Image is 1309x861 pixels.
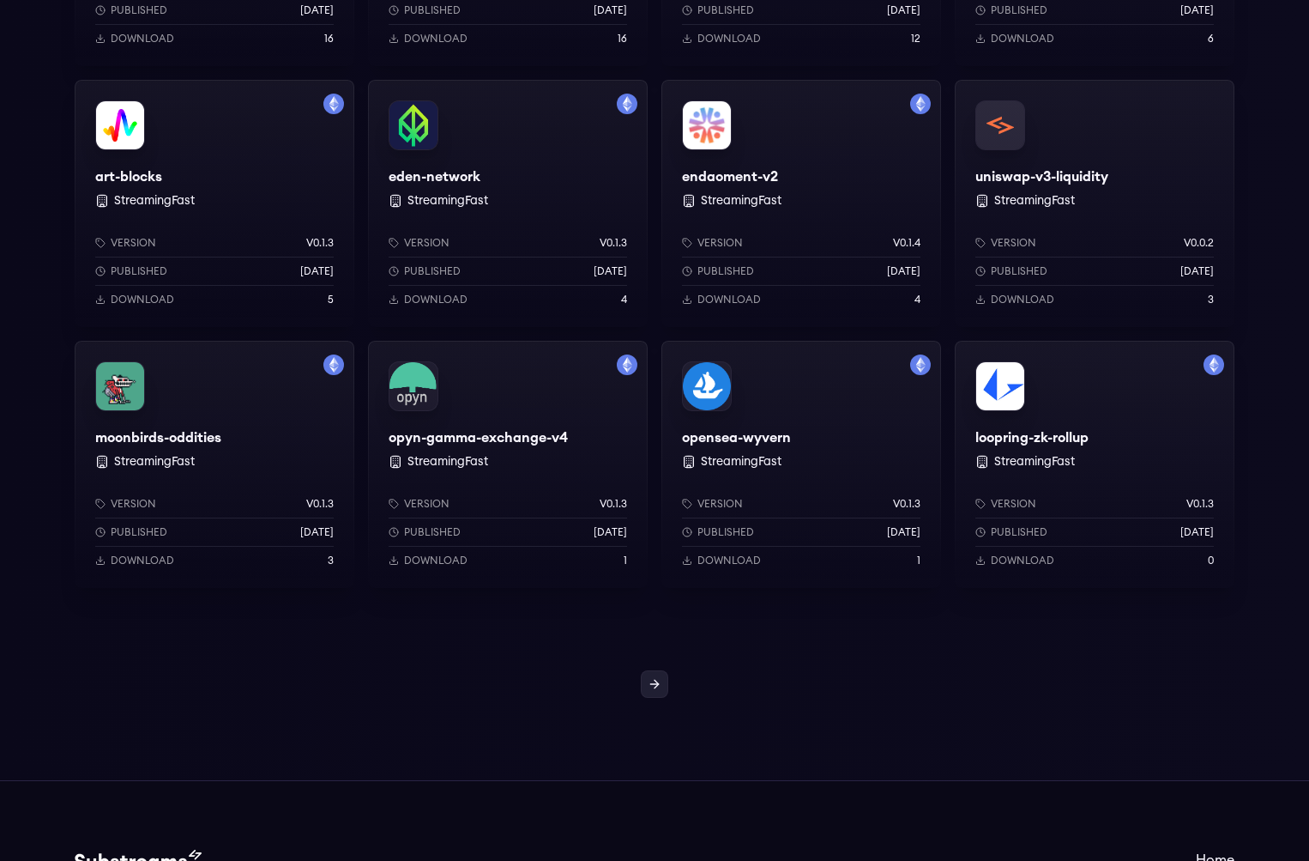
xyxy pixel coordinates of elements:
p: Download [991,293,1054,306]
button: StreamingFast [114,453,195,470]
p: Published [404,264,461,278]
p: 4 [621,293,627,306]
p: Download [991,32,1054,45]
p: v0.0.2 [1184,236,1214,250]
p: Published [991,264,1047,278]
a: Filter by mainnet networkloopring-zk-rolluploopring-zk-rollup StreamingFastVersionv0.1.3Published... [955,341,1234,588]
img: Filter by mainnet network [910,355,931,375]
p: [DATE] [887,264,920,278]
p: Version [991,497,1036,511]
a: Filter by mainnet networkeden-networkeden-network StreamingFastVersionv0.1.3Published[DATE]Download4 [368,80,648,327]
p: v0.1.3 [893,497,920,511]
p: Version [111,497,156,511]
p: 0 [1208,554,1214,567]
p: Published [697,3,754,17]
p: Published [111,3,167,17]
button: StreamingFast [994,453,1075,470]
p: Download [404,554,467,567]
button: StreamingFast [701,453,781,470]
p: Download [111,32,174,45]
p: [DATE] [594,264,627,278]
p: Published [991,3,1047,17]
img: Filter by mainnet network [617,94,637,114]
a: Filter by mainnet networkopyn-gamma-exchange-v4opyn-gamma-exchange-v4 StreamingFastVersionv0.1.3P... [368,341,648,588]
p: 6 [1208,32,1214,45]
p: [DATE] [594,525,627,539]
p: v0.1.3 [600,497,627,511]
p: v0.1.3 [306,236,334,250]
p: 16 [618,32,627,45]
p: Download [404,32,467,45]
button: StreamingFast [994,192,1075,209]
img: Filter by mainnet network [323,355,344,375]
p: [DATE] [594,3,627,17]
p: Download [697,293,761,306]
p: 12 [911,32,920,45]
p: Download [697,32,761,45]
p: v0.1.4 [893,236,920,250]
p: 4 [914,293,920,306]
button: StreamingFast [114,192,195,209]
p: Download [111,293,174,306]
p: Published [697,525,754,539]
p: Version [404,497,449,511]
a: Filter by mainnet networkart-blocksart-blocks StreamingFastVersionv0.1.3Published[DATE]Download5 [75,80,354,327]
p: Published [404,525,461,539]
p: Published [111,525,167,539]
a: Filter by mainnet networkmoonbirds-odditiesmoonbirds-oddities StreamingFastVersionv0.1.3Published... [75,341,354,588]
img: Filter by mainnet network [323,94,344,114]
p: Version [697,236,743,250]
p: [DATE] [887,3,920,17]
p: v0.1.3 [600,236,627,250]
a: Filter by mainnet networkopensea-wyvernopensea-wyvern StreamingFastVersionv0.1.3Published[DATE]Do... [661,341,941,588]
a: Filter by mainnet networkendaoment-v2endaoment-v2 StreamingFastVersionv0.1.4Published[DATE]Download4 [661,80,941,327]
p: Version [404,236,449,250]
p: [DATE] [300,3,334,17]
p: [DATE] [887,525,920,539]
p: [DATE] [300,264,334,278]
img: Filter by mainnet network [1203,355,1224,375]
img: Filter by mainnet network [617,355,637,375]
button: StreamingFast [407,192,488,209]
a: uniswap-v3-liquidityuniswap-v3-liquidity StreamingFastVersionv0.0.2Published[DATE]Download3 [955,80,1234,327]
p: Published [111,264,167,278]
p: Version [991,236,1036,250]
p: [DATE] [1180,264,1214,278]
p: [DATE] [1180,525,1214,539]
p: [DATE] [300,525,334,539]
p: [DATE] [1180,3,1214,17]
button: StreamingFast [701,192,781,209]
p: Download [404,293,467,306]
p: Download [111,554,174,567]
p: 1 [624,554,627,567]
p: v0.1.3 [306,497,334,511]
p: Published [697,264,754,278]
button: StreamingFast [407,453,488,470]
p: 3 [328,554,334,567]
p: Download [991,554,1054,567]
p: v0.1.3 [1186,497,1214,511]
p: Version [697,497,743,511]
p: Version [111,236,156,250]
p: Published [404,3,461,17]
p: 16 [324,32,334,45]
p: 5 [328,293,334,306]
p: 3 [1208,293,1214,306]
p: Published [991,525,1047,539]
p: 1 [917,554,920,567]
p: Download [697,554,761,567]
img: Filter by mainnet network [910,94,931,114]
